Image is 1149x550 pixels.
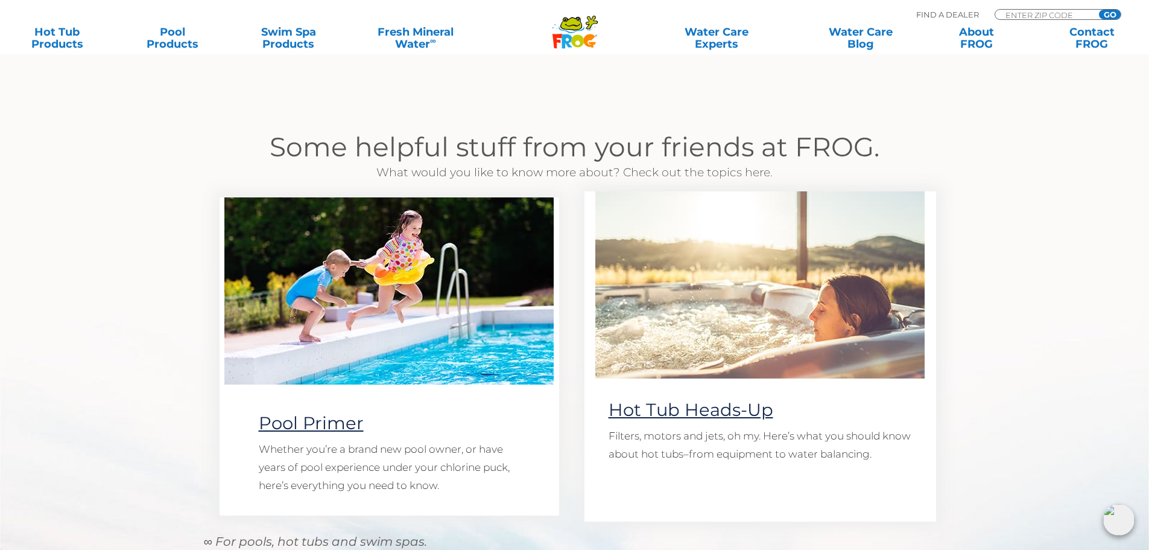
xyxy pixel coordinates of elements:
[430,36,436,45] sup: ∞
[128,26,218,50] a: PoolProducts
[931,26,1021,50] a: AboutFROG
[224,197,554,385] img: poolhome
[595,191,925,379] img: hottubhome
[1103,504,1135,536] img: openIcon
[259,440,520,494] p: Whether you’re a brand new pool owner, or have years of pool experience under your chlorine puck,...
[259,412,364,433] a: Pool Primer
[1004,10,1086,20] input: Zip Code Form
[1047,26,1137,50] a: ContactFROG
[609,427,912,463] p: Filters, motors and jets, oh my. Here’s what you should know about hot tubs–from equipment to wat...
[12,26,102,50] a: Hot TubProducts
[204,130,946,164] h2: Some helpful stuff from your friends at FROG.
[204,164,946,182] p: What would you like to know more about? Check out the topics here.
[644,26,790,50] a: Water CareExperts
[244,26,334,50] a: Swim SpaProducts
[609,399,773,420] a: Hot Tub Heads-Up
[916,9,979,20] p: Find A Dealer
[204,534,427,549] em: ∞ For pools, hot tubs and swim spas.
[1099,10,1121,19] input: GO
[815,26,905,50] a: Water CareBlog
[359,26,472,50] a: Fresh MineralWater∞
